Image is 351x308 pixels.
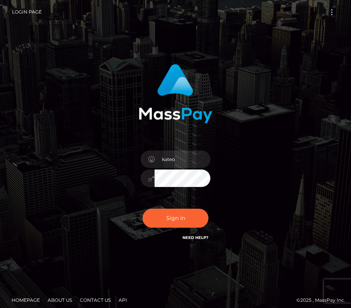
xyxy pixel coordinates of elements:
a: Login Page [12,4,42,20]
a: Homepage [9,294,43,306]
button: Toggle navigation [325,7,339,17]
div: © 2025 , MassPay Inc. [6,296,345,305]
input: Username... [155,151,210,168]
a: About Us [45,294,75,306]
button: Sign in [143,209,208,228]
img: MassPay Login [139,64,212,123]
a: Contact Us [77,294,114,306]
a: Need Help? [182,235,208,240]
a: API [115,294,130,306]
